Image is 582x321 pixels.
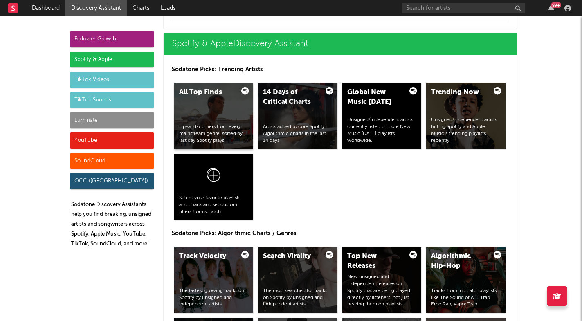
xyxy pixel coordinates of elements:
div: Global New Music [DATE] [347,88,403,107]
div: TikTok Videos [70,72,154,88]
a: 14 Days of Critical ChartsArtists added to core Spotify Algorithmic charts in the last 14 days. [258,83,337,149]
a: Global New Music [DATE]Unsigned/independent artists currently listed on core New Music [DATE] pla... [342,83,422,149]
p: Sodatone Discovery Assistants help you find breaking, unsigned artists and songwriters across Spo... [71,200,154,249]
div: Top New Releases [347,251,403,271]
div: 14 Days of Critical Charts [263,88,319,107]
p: Sodatone Picks: Algorithmic Charts / Genres [172,229,509,238]
div: The fastest growing tracks on Spotify by unsigned and independent artists. [179,287,249,308]
div: Algorithmic Hip-Hop [431,251,487,271]
div: Unsigned/independent artists hitting Spotify and Apple Music’s trending playlists recently. [431,117,501,144]
div: 99 + [551,2,561,8]
div: Luminate [70,112,154,128]
div: Follower Growth [70,31,154,47]
div: Artists added to core Spotify Algorithmic charts in the last 14 days. [263,123,333,144]
a: All Top FindsUp-and-comers from every mainstream genre, sorted by last day Spotify plays. [174,83,254,149]
div: The most searched for tracks on Spotify by unsigned and independent artists. [263,287,333,308]
button: 99+ [548,5,554,11]
div: Up-and-comers from every mainstream genre, sorted by last day Spotify plays. [179,123,249,144]
div: Unsigned/independent artists currently listed on core New Music [DATE] playlists worldwide. [347,117,417,144]
div: Track Velocity [179,251,235,261]
a: Track VelocityThe fastest growing tracks on Spotify by unsigned and independent artists. [174,247,254,313]
p: Sodatone Picks: Trending Artists [172,65,509,74]
input: Search for artists [402,3,525,13]
a: Select your favorite playlists and charts and set custom filters from scratch. [174,154,254,220]
div: Select your favorite playlists and charts and set custom filters from scratch. [179,195,249,215]
div: YouTube [70,132,154,149]
div: Tracks from indicator playlists like The Sound of ATL Trap, Emo Rap, Vapor Trap [431,287,501,308]
div: SoundCloud [70,153,154,169]
div: Spotify & Apple [70,52,154,68]
a: Trending NowUnsigned/independent artists hitting Spotify and Apple Music’s trending playlists rec... [426,83,506,149]
div: Trending Now [431,88,487,97]
div: Search Virality [263,251,319,261]
a: Spotify & AppleDiscovery Assistant [164,33,517,55]
div: New unsigned and independent releases on Spotify that are being played directly by listeners, not... [347,274,417,308]
div: OCC ([GEOGRAPHIC_DATA]) [70,173,154,189]
div: All Top Finds [179,88,235,97]
div: TikTok Sounds [70,92,154,108]
a: Top New ReleasesNew unsigned and independent releases on Spotify that are being played directly b... [342,247,422,313]
a: Algorithmic Hip-HopTracks from indicator playlists like The Sound of ATL Trap, Emo Rap, Vapor Trap [426,247,506,313]
a: Search ViralityThe most searched for tracks on Spotify by unsigned and independent artists. [258,247,337,313]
